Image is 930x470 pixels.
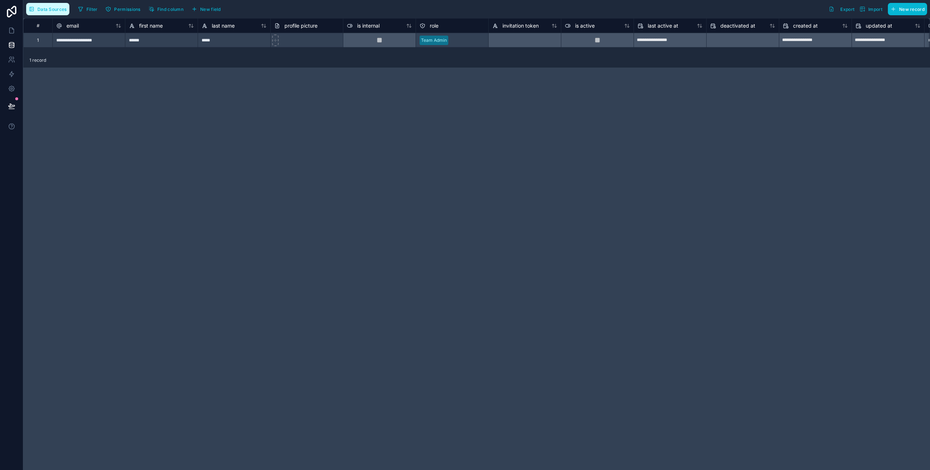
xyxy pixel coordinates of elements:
div: Team Admin [421,37,447,44]
button: Export [826,3,857,15]
span: last name [212,22,235,29]
span: invitation token [502,22,539,29]
span: Permissions [114,7,140,12]
span: profile picture [284,22,318,29]
button: New record [888,3,927,15]
span: 1 record [29,57,46,63]
span: Data Sources [37,7,67,12]
button: Import [857,3,885,15]
div: # [29,23,47,28]
button: Find column [146,4,186,15]
button: New field [189,4,223,15]
span: Import [868,7,882,12]
a: New record [885,3,927,15]
span: Find column [157,7,183,12]
span: Filter [86,7,98,12]
span: updated at [866,22,892,29]
span: first name [139,22,163,29]
button: Filter [75,4,100,15]
div: 1 [37,37,39,43]
span: created at [793,22,818,29]
span: last active at [648,22,678,29]
a: Permissions [103,4,146,15]
button: Permissions [103,4,143,15]
span: New record [899,7,925,12]
span: email [66,22,79,29]
span: is internal [357,22,380,29]
span: Export [840,7,854,12]
button: Data Sources [26,3,69,15]
span: deactivated at [720,22,755,29]
span: New field [200,7,221,12]
span: is active [575,22,595,29]
span: role [430,22,438,29]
